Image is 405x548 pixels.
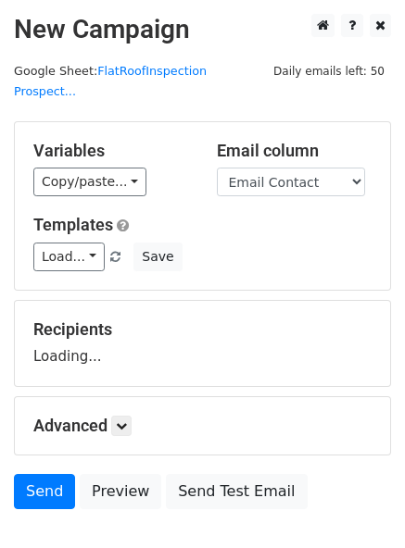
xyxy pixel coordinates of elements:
[33,141,189,161] h5: Variables
[33,416,372,436] h5: Advanced
[33,168,146,196] a: Copy/paste...
[33,319,372,367] div: Loading...
[14,474,75,509] a: Send
[267,61,391,81] span: Daily emails left: 50
[166,474,307,509] a: Send Test Email
[14,64,207,99] small: Google Sheet:
[14,64,207,99] a: FlatRoofInspection Prospect...
[133,243,182,271] button: Save
[33,215,113,234] a: Templates
[14,14,391,45] h2: New Campaign
[217,141,373,161] h5: Email column
[33,243,105,271] a: Load...
[80,474,161,509] a: Preview
[267,64,391,78] a: Daily emails left: 50
[33,319,372,340] h5: Recipients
